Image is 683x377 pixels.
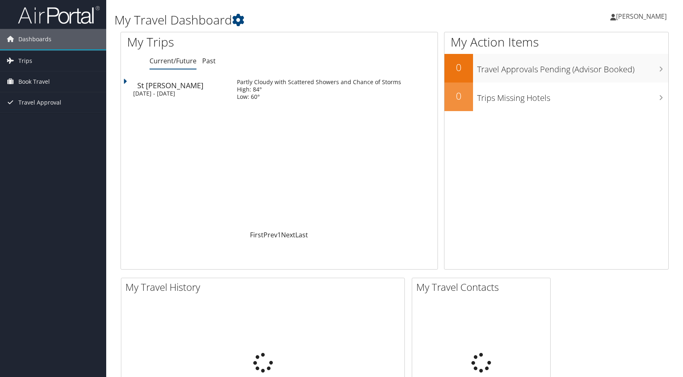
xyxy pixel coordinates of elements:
[127,33,299,51] h1: My Trips
[137,82,229,89] div: St [PERSON_NAME]
[416,280,550,294] h2: My Travel Contacts
[237,86,401,93] div: High: 84°
[444,89,473,103] h2: 0
[616,12,667,21] span: [PERSON_NAME]
[250,230,263,239] a: First
[477,88,668,104] h3: Trips Missing Hotels
[18,29,51,49] span: Dashboards
[277,230,281,239] a: 1
[477,60,668,75] h3: Travel Approvals Pending (Advisor Booked)
[444,60,473,74] h2: 0
[610,4,675,29] a: [PERSON_NAME]
[237,93,401,100] div: Low: 60°
[133,90,225,97] div: [DATE] - [DATE]
[18,5,100,25] img: airportal-logo.png
[444,83,668,111] a: 0Trips Missing Hotels
[444,33,668,51] h1: My Action Items
[150,56,196,65] a: Current/Future
[444,54,668,83] a: 0Travel Approvals Pending (Advisor Booked)
[237,78,401,86] div: Partly Cloudy with Scattered Showers and Chance of Storms
[295,230,308,239] a: Last
[114,11,488,29] h1: My Travel Dashboard
[18,92,61,113] span: Travel Approval
[18,71,50,92] span: Book Travel
[202,56,216,65] a: Past
[18,51,32,71] span: Trips
[263,230,277,239] a: Prev
[125,280,404,294] h2: My Travel History
[281,230,295,239] a: Next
